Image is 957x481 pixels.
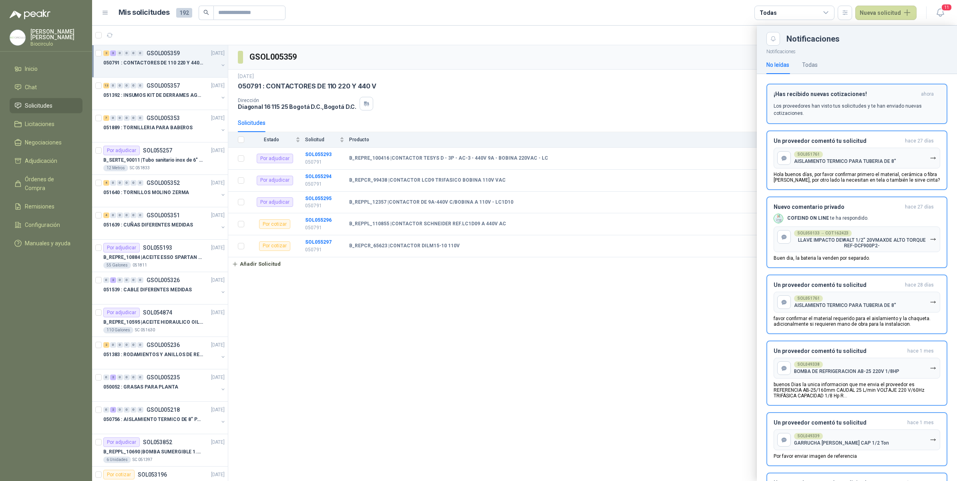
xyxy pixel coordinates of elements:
[794,158,896,164] p: AISLAMIENTO TERMICO PARA TUBERIA DE 8"
[921,91,934,98] span: ahora
[10,116,82,132] a: Licitaciones
[905,204,934,210] span: hace 27 días
[774,226,940,252] button: SOL050133 → COT162423LLAVE IMPACTO DEWALT 1/2" 20VMAXDE ALTO TORQUE REF-DCF900P2-
[766,275,947,334] button: Un proveedor comentó tu solicitudhace 28 días SOL051761AISLAMIENTO TERMICO PARA TUBERIA DE 8"favo...
[774,148,940,168] button: SOL051761AISLAMIENTO TERMICO PARA TUBERIA DE 8"
[905,138,934,144] span: hace 27 días
[30,29,82,40] p: [PERSON_NAME] [PERSON_NAME]
[774,419,904,426] h3: Un proveedor comentó tu solicitud
[25,138,62,147] span: Negociaciones
[10,135,82,150] a: Negociaciones
[941,4,952,11] span: 11
[25,83,37,92] span: Chat
[766,84,947,124] button: ¡Has recibido nuevas cotizaciones!ahora Los proveedores han visto tus solicitudes y te han enviad...
[10,153,82,168] a: Adjudicación
[794,369,899,374] p: BOMBA DE REFRIGERACION AB-25 220V 1/8HP
[794,303,896,308] p: AISLAMIENTO TERMICO PARA TUBERIA DE 8"
[794,230,852,236] div: SOL050133 → COT162423
[794,440,889,446] p: GARRUCHA [PERSON_NAME] CAP 1/2 Ton
[774,282,902,289] h3: Un proveedor comentó tu solicitud
[774,382,940,399] p: buenos Dias la unica informacion que me envia el proveedor es REFERENCIA AB-25/160mm CAUDAL 25 L/...
[766,130,947,190] button: Un proveedor comentó tu solicitudhace 27 días SOL051761AISLAMIENTO TERMICO PARA TUBERIA DE 8"Hola...
[10,217,82,232] a: Configuración
[10,30,25,45] img: Company Logo
[10,172,82,196] a: Órdenes de Compra
[10,61,82,76] a: Inicio
[787,215,869,222] p: te ha respondido.
[774,91,918,98] h3: ¡Has recibido nuevas cotizaciones!
[907,419,934,426] span: hace 1 mes
[786,35,947,43] div: Notificaciones
[774,358,940,379] button: SOL049338BOMBA DE REFRIGERACION AB-25 220V 1/8HP
[25,175,75,192] span: Órdenes de Compra
[766,412,947,466] button: Un proveedor comentó tu solicitudhace 1 mes SOL049339GARRUCHA [PERSON_NAME] CAP 1/2 TonPor favor ...
[10,236,82,251] a: Manuales y ayuda
[774,453,857,459] p: Por favor enviar imagen de referencia
[766,60,789,69] div: No leídas
[10,98,82,113] a: Solicitudes
[25,120,54,128] span: Licitaciones
[774,255,870,261] p: Buen dia, la bateria la venden por separado.
[774,292,940,313] button: SOL051761AISLAMIENTO TERMICO PARA TUBERIA DE 8"
[774,102,940,117] p: Los proveedores han visto tus solicitudes y te han enviado nuevas cotizaciones.
[774,316,940,327] p: favor confirmar el material requerido para el aislamiento y la chaqueta. adicionalmente si requie...
[25,156,57,165] span: Adjudicación
[119,7,170,18] h1: Mis solicitudes
[10,80,82,95] a: Chat
[760,8,776,17] div: Todas
[794,295,823,302] div: SOL051761
[203,10,209,15] span: search
[766,341,947,406] button: Un proveedor comentó tu solicitudhace 1 mes SOL049338BOMBA DE REFRIGERACION AB-25 220V 1/8HPbueno...
[10,199,82,214] a: Remisiones
[176,8,192,18] span: 192
[933,6,947,20] button: 11
[774,204,902,210] h3: Nuevo comentario privado
[774,348,904,355] h3: Un proveedor comentó tu solicitud
[794,433,823,439] div: SOL049339
[766,32,780,46] button: Close
[25,239,70,248] span: Manuales y ayuda
[10,10,50,19] img: Logo peakr
[855,6,917,20] button: Nueva solicitud
[907,348,934,355] span: hace 1 mes
[794,361,823,368] div: SOL049338
[25,202,54,211] span: Remisiones
[794,237,930,249] p: LLAVE IMPACTO DEWALT 1/2" 20VMAXDE ALTO TORQUE REF-DCF900P2-
[25,220,60,229] span: Configuración
[774,172,940,183] p: Hola buenos días, por favor confirmar primero el material, cerámica o fibra [PERSON_NAME], por ot...
[774,214,783,223] img: Company Logo
[905,282,934,289] span: hace 28 días
[774,429,940,450] button: SOL049339GARRUCHA [PERSON_NAME] CAP 1/2 Ton
[766,196,947,268] button: Nuevo comentario privadohace 27 días Company LogoCOFEIND ON LINE te ha respondido.SOL050133 → COT...
[794,151,823,158] div: SOL051761
[774,138,902,144] h3: Un proveedor comentó tu solicitud
[25,101,52,110] span: Solicitudes
[802,60,818,69] div: Todas
[25,64,38,73] span: Inicio
[787,215,829,221] b: COFEIND ON LINE
[757,46,957,56] p: Notificaciones
[30,42,82,46] p: Biocirculo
